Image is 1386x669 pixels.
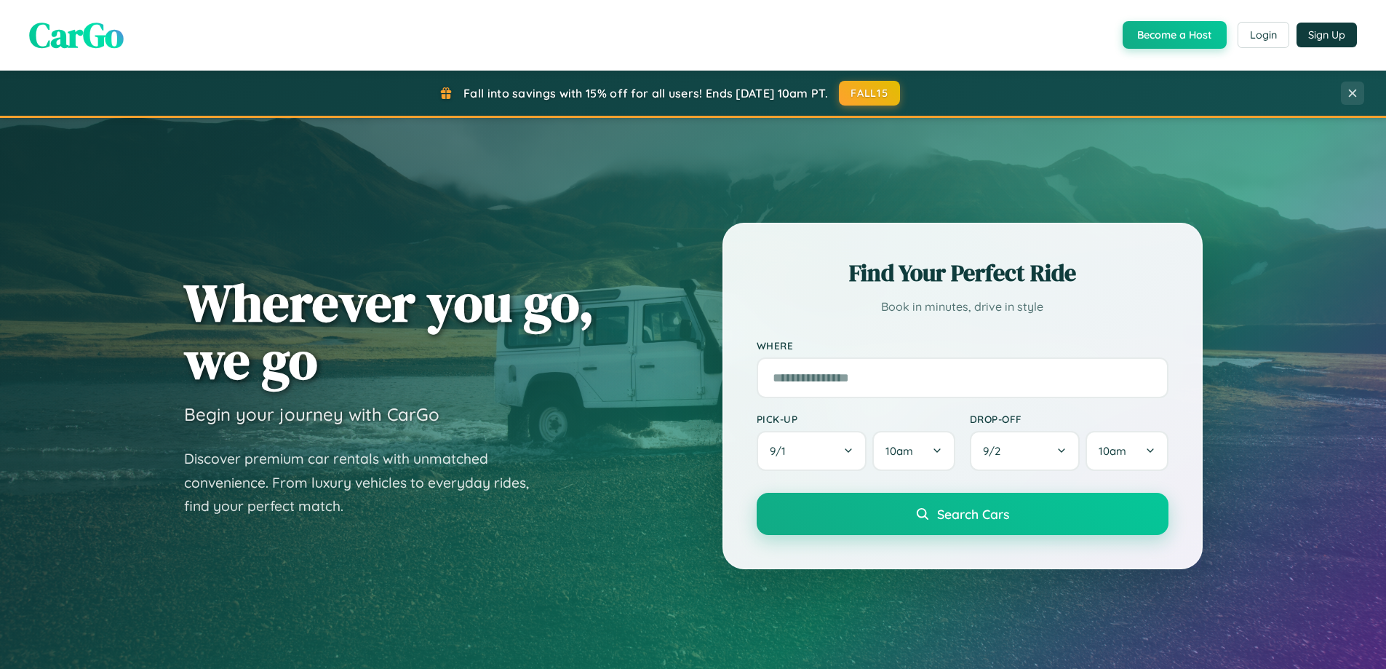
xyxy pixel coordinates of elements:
[1099,444,1126,458] span: 10am
[885,444,913,458] span: 10am
[983,444,1008,458] span: 9 / 2
[937,506,1009,522] span: Search Cars
[839,81,900,106] button: FALL15
[757,296,1168,317] p: Book in minutes, drive in style
[757,257,1168,289] h2: Find Your Perfect Ride
[757,413,955,425] label: Pick-up
[872,431,955,471] button: 10am
[1123,21,1227,49] button: Become a Host
[757,493,1168,535] button: Search Cars
[1086,431,1168,471] button: 10am
[757,431,867,471] button: 9/1
[463,86,828,100] span: Fall into savings with 15% off for all users! Ends [DATE] 10am PT.
[184,274,594,389] h1: Wherever you go, we go
[29,11,124,59] span: CarGo
[770,444,793,458] span: 9 / 1
[1297,23,1357,47] button: Sign Up
[970,413,1168,425] label: Drop-off
[970,431,1080,471] button: 9/2
[184,403,439,425] h3: Begin your journey with CarGo
[184,447,548,518] p: Discover premium car rentals with unmatched convenience. From luxury vehicles to everyday rides, ...
[1238,22,1289,48] button: Login
[757,339,1168,352] label: Where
